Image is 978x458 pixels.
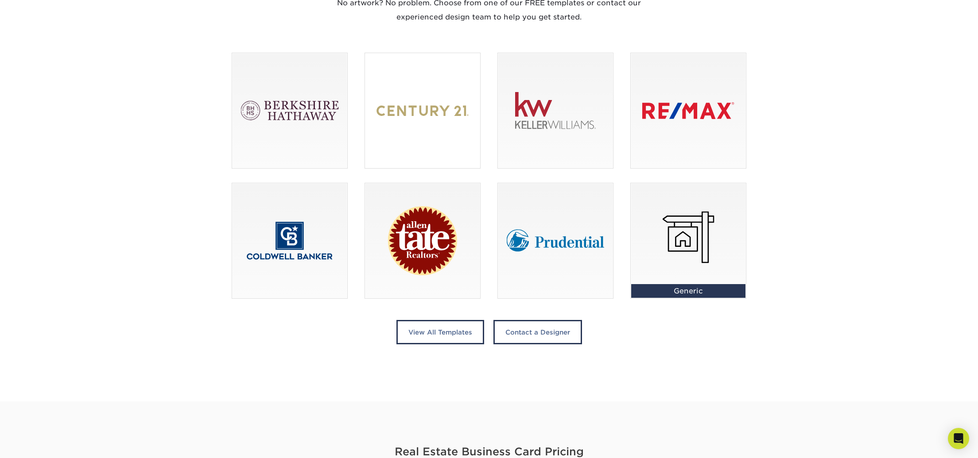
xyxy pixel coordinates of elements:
a: View All Templates [396,320,484,344]
a: Contact a Designer [493,320,582,344]
a: Generic [630,183,746,299]
div: Open Intercom Messenger [948,428,969,449]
